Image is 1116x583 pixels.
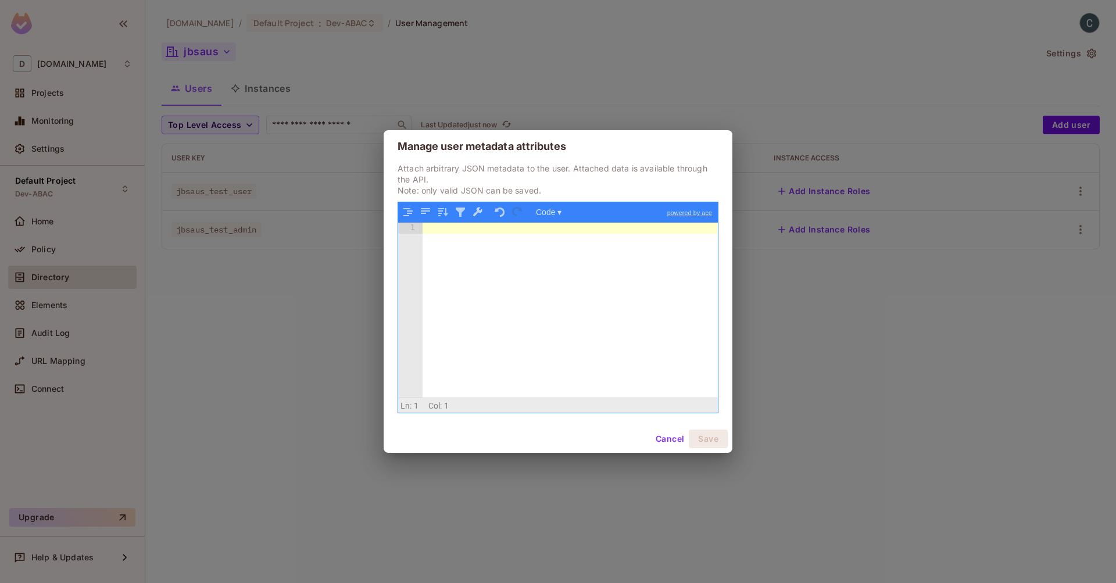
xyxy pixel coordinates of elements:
[384,130,732,163] h2: Manage user metadata attributes
[492,205,507,220] button: Undo last action (Ctrl+Z)
[444,401,449,410] span: 1
[689,430,728,448] button: Save
[398,223,423,234] div: 1
[398,163,718,196] p: Attach arbitrary JSON metadata to the user. Attached data is available through the API. Note: onl...
[453,205,468,220] button: Filter, sort, or transform contents
[428,401,442,410] span: Col:
[418,205,433,220] button: Compact JSON data, remove all whitespaces (Ctrl+Shift+I)
[661,202,718,223] a: powered by ace
[400,401,412,410] span: Ln:
[532,205,566,220] button: Code ▾
[414,401,419,410] span: 1
[470,205,485,220] button: Repair JSON: fix quotes and escape characters, remove comments and JSONP notation, turn JavaScrip...
[651,430,689,448] button: Cancel
[400,205,416,220] button: Format JSON data, with proper indentation and line feeds (Ctrl+I)
[435,205,450,220] button: Sort contents
[510,205,525,220] button: Redo (Ctrl+Shift+Z)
